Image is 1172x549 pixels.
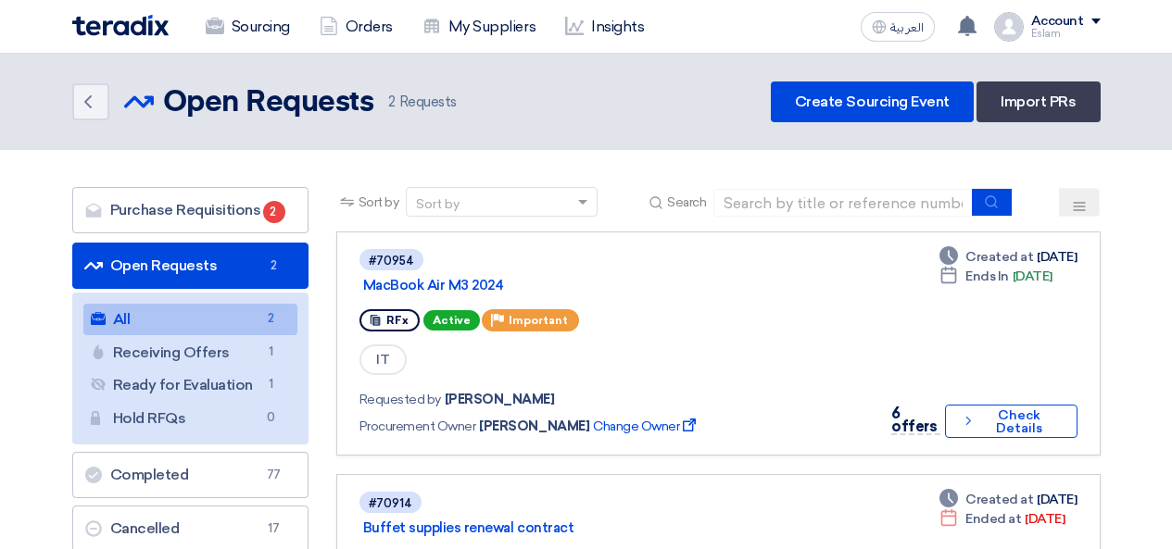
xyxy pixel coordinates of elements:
span: 17 [263,519,285,538]
span: 6 offers [891,405,937,435]
a: Orders [305,6,408,47]
a: Open Requests2 [72,243,309,289]
span: Search [667,193,706,212]
div: Account [1031,14,1084,30]
span: [PERSON_NAME] [445,390,555,409]
a: Create Sourcing Event [771,81,974,122]
button: العربية [861,12,935,42]
a: Sourcing [191,6,305,47]
span: Requested by [359,390,441,409]
div: #70954 [369,255,414,267]
span: Created at [965,247,1033,267]
span: Active [423,310,480,331]
a: Ready for Evaluation [83,369,297,401]
a: My Suppliers [408,6,550,47]
a: Buffet supplies renewal contract [363,519,826,536]
span: Important [509,314,568,327]
span: 2 [263,201,285,223]
span: 77 [263,466,285,484]
a: Insights [550,6,659,47]
div: Sort by [416,194,460,214]
span: Created at [965,490,1033,509]
a: MacBook Air M3 2024 [363,277,826,293]
div: [DATE] [939,267,1052,286]
span: 2 [263,256,285,275]
span: العربية [890,21,924,34]
span: 2 [260,309,283,329]
div: #70914 [369,497,412,509]
span: [PERSON_NAME] [479,417,589,436]
a: Receiving Offers [83,337,297,368]
span: Sort by [359,193,399,212]
input: Search by title or reference number [713,189,973,217]
span: RFx [386,314,409,327]
div: Eslam [1031,29,1101,39]
span: Ends In [965,267,1009,286]
span: 1 [260,343,283,362]
div: [DATE] [939,509,1065,529]
div: [DATE] [939,247,1077,267]
a: Purchase Requisitions2 [72,187,309,233]
span: Change Owner [593,417,699,436]
a: Completed77 [72,452,309,498]
a: Hold RFQs [83,403,297,434]
span: 2 [388,94,396,110]
a: Import PRs [977,81,1100,122]
span: IT [359,344,407,375]
span: 0 [260,408,283,428]
h2: Open Requests [163,84,374,121]
div: [DATE] [939,490,1077,509]
img: profile_test.png [994,12,1024,42]
button: Check Details [945,405,1077,438]
span: 1 [260,375,283,394]
span: Requests [388,92,457,113]
a: All [83,304,297,335]
span: Procurement Owner [359,417,476,436]
img: Teradix logo [72,15,169,36]
span: Ended at [965,509,1021,529]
